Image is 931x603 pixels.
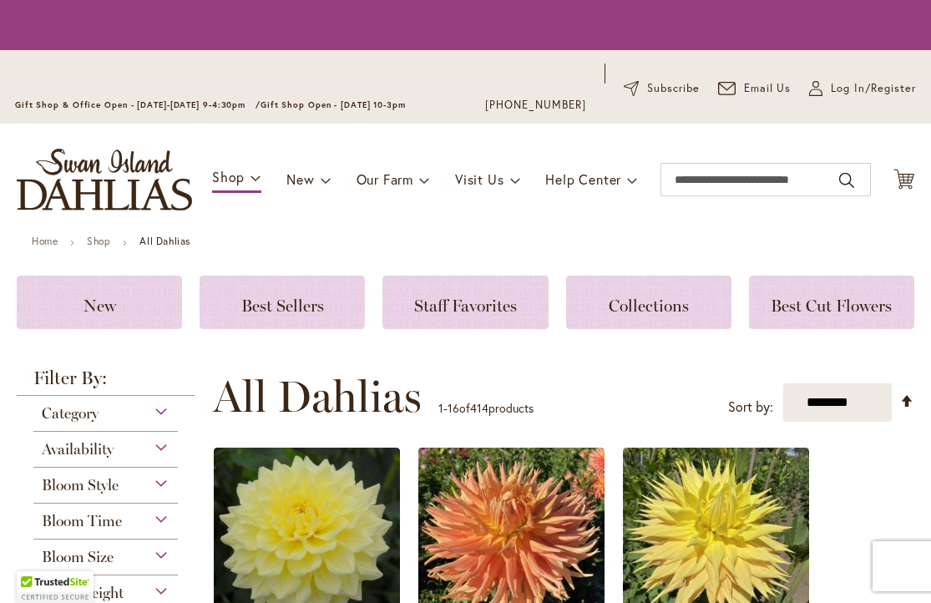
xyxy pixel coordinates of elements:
a: Home [32,235,58,247]
span: Gift Shop Open - [DATE] 10-3pm [261,99,406,110]
a: Subscribe [624,80,700,97]
strong: Filter By: [17,369,195,396]
strong: All Dahlias [139,235,190,247]
span: Availability [42,440,114,459]
span: Staff Favorites [414,296,517,316]
span: Log In/Register [831,80,916,97]
span: New [286,170,314,188]
a: Best Sellers [200,276,365,329]
span: Gift Shop & Office Open - [DATE]-[DATE] 9-4:30pm / [15,99,261,110]
a: Log In/Register [809,80,916,97]
a: Email Us [718,80,792,97]
a: [PHONE_NUMBER] [485,97,586,114]
a: Shop [87,235,110,247]
div: TrustedSite Certified [17,571,94,603]
span: Bloom Style [42,476,119,494]
span: 16 [448,400,459,416]
a: New [17,276,182,329]
a: Staff Favorites [382,276,548,329]
span: Shop [212,168,245,185]
a: Collections [566,276,731,329]
label: Sort by: [728,392,773,423]
p: - of products [438,395,534,422]
span: 414 [470,400,488,416]
span: Category [42,404,99,423]
span: Collections [609,296,689,316]
span: All Dahlias [213,372,422,422]
span: Our Farm [357,170,413,188]
a: Best Cut Flowers [749,276,914,329]
span: Help Center [545,170,621,188]
span: 1 [438,400,443,416]
button: Search [839,167,854,194]
a: store logo [17,149,192,210]
span: Bloom Size [42,548,114,566]
span: Subscribe [647,80,700,97]
span: Visit Us [455,170,503,188]
span: Bloom Time [42,512,122,530]
span: New [83,296,116,316]
span: Best Cut Flowers [771,296,892,316]
span: Email Us [744,80,792,97]
span: Best Sellers [241,296,324,316]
